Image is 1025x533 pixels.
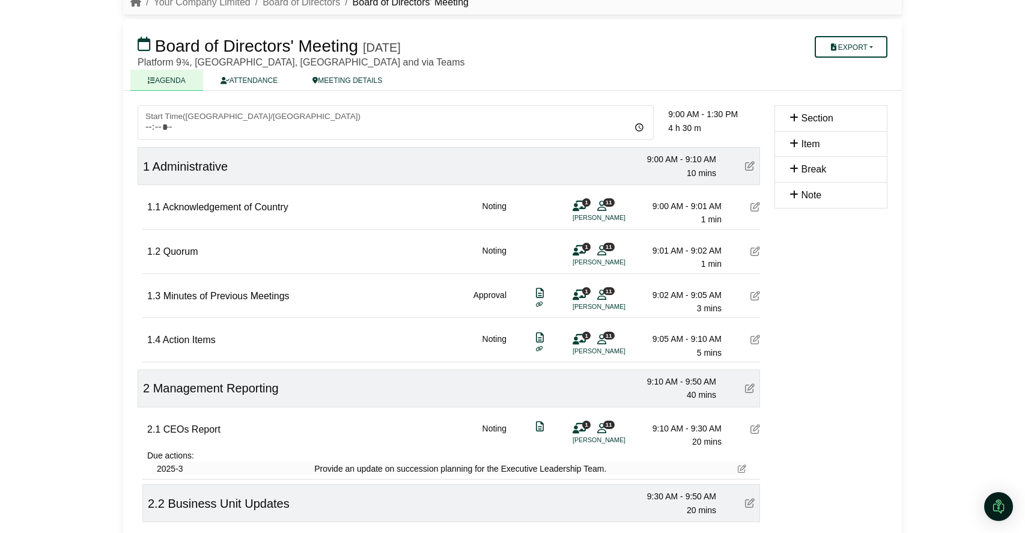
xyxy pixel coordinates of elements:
[632,153,716,166] div: 9:00 AM - 9:10 AM
[138,57,464,67] span: Platform 9¾, [GEOGRAPHIC_DATA], [GEOGRAPHIC_DATA] and via Teams
[582,243,591,251] span: 1
[603,243,615,251] span: 11
[697,303,722,313] span: 3 mins
[482,332,506,359] div: Noting
[153,382,279,395] span: Management Reporting
[163,335,216,345] span: Action Items
[603,198,615,206] span: 11
[801,164,826,174] span: Break
[153,160,228,173] span: Administrative
[147,202,160,212] span: 1.1
[148,497,165,510] span: 2.2
[701,215,722,224] span: 1 min
[582,332,591,340] span: 1
[314,462,606,475] span: Provide an update on succession planning for the Executive Leadership Team.
[582,421,591,428] span: 1
[637,244,722,257] div: 9:01 AM - 9:02 AM
[632,375,716,388] div: 9:10 AM - 9:50 AM
[801,139,820,149] span: Item
[637,332,722,346] div: 9:05 AM - 9:10 AM
[163,291,290,301] span: Minutes of Previous Meetings
[582,198,591,206] span: 1
[632,490,716,503] div: 9:30 AM - 9:50 AM
[984,492,1013,521] div: Open Intercom Messenger
[147,424,160,434] span: 2.1
[582,287,591,295] span: 1
[143,382,150,395] span: 2
[163,424,221,434] span: CEOs Report
[603,421,615,428] span: 11
[573,302,663,312] li: [PERSON_NAME]
[692,437,722,446] span: 20 mins
[573,257,663,267] li: [PERSON_NAME]
[482,199,506,227] div: Noting
[815,36,887,58] button: Export
[155,37,358,55] span: Board of Directors' Meeting
[163,246,198,257] span: Quorum
[668,123,701,133] span: 4 h 30 m
[130,70,203,91] a: AGENDA
[363,40,401,55] div: [DATE]
[295,70,400,91] a: MEETING DETAILS
[147,449,760,462] div: Due actions:
[473,288,506,315] div: Approval
[687,168,716,178] span: 10 mins
[801,190,821,200] span: Note
[603,332,615,340] span: 11
[637,422,722,435] div: 9:10 AM - 9:30 AM
[163,202,288,212] span: Acknowledgement of Country
[203,70,295,91] a: ATTENDANCE
[573,435,663,445] li: [PERSON_NAME]
[697,348,722,358] span: 5 mins
[147,246,160,257] span: 1.2
[143,160,150,173] span: 1
[637,288,722,302] div: 9:02 AM - 9:05 AM
[603,287,615,295] span: 11
[147,335,160,345] span: 1.4
[668,108,760,121] div: 9:00 AM - 1:30 PM
[482,244,506,271] div: Noting
[168,497,289,510] span: Business Unit Updates
[573,213,663,223] li: [PERSON_NAME]
[701,259,722,269] span: 1 min
[687,505,716,515] span: 20 mins
[482,422,506,449] div: Noting
[573,346,663,356] li: [PERSON_NAME]
[147,291,160,301] span: 1.3
[637,199,722,213] div: 9:00 AM - 9:01 AM
[801,113,833,123] span: Section
[157,462,183,475] span: 2025-3
[687,390,716,400] span: 40 mins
